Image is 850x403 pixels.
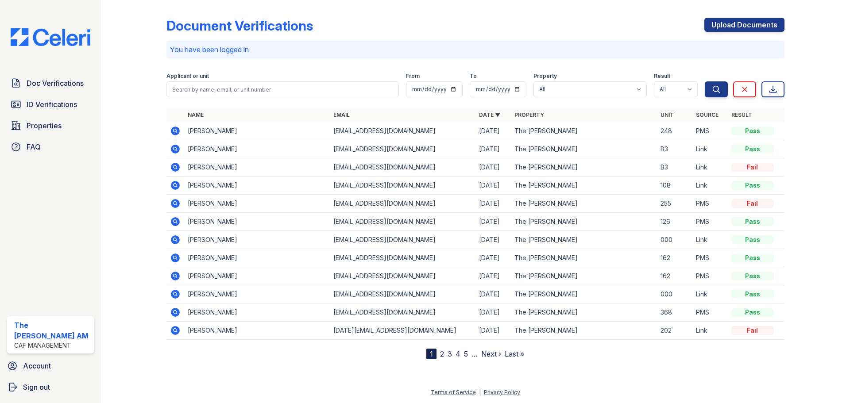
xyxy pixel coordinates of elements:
td: [PERSON_NAME] [184,177,330,195]
td: [DATE] [475,303,511,322]
td: [PERSON_NAME] [184,213,330,231]
td: 126 [657,213,692,231]
td: [DATE][EMAIL_ADDRESS][DOMAIN_NAME] [330,322,475,340]
td: The [PERSON_NAME] [511,322,657,340]
td: The [PERSON_NAME] [511,140,657,158]
td: [PERSON_NAME] [184,158,330,177]
span: ID Verifications [27,99,77,110]
td: [PERSON_NAME] [184,249,330,267]
td: [EMAIL_ADDRESS][DOMAIN_NAME] [330,303,475,322]
a: Name [188,111,204,118]
td: The [PERSON_NAME] [511,195,657,213]
td: 202 [657,322,692,340]
a: Date ▼ [479,111,500,118]
a: Next › [481,349,501,358]
td: Link [692,285,728,303]
div: Fail [731,163,774,172]
td: The [PERSON_NAME] [511,267,657,285]
td: [PERSON_NAME] [184,285,330,303]
span: … [471,349,478,359]
label: Applicant or unit [166,73,209,80]
td: [PERSON_NAME] [184,140,330,158]
td: [PERSON_NAME] [184,267,330,285]
label: Result [654,73,670,80]
td: B3 [657,140,692,158]
div: Fail [731,199,774,208]
div: Pass [731,127,774,135]
td: [DATE] [475,140,511,158]
span: FAQ [27,142,41,152]
div: Fail [731,326,774,335]
td: [DATE] [475,122,511,140]
td: [EMAIL_ADDRESS][DOMAIN_NAME] [330,231,475,249]
div: Pass [731,217,774,226]
td: [DATE] [475,322,511,340]
td: [EMAIL_ADDRESS][DOMAIN_NAME] [330,249,475,267]
div: Pass [731,272,774,280]
td: The [PERSON_NAME] [511,285,657,303]
div: Pass [731,290,774,299]
span: Account [23,361,51,371]
a: Unit [661,111,674,118]
label: Property [533,73,557,80]
a: Privacy Policy [484,389,520,395]
td: [EMAIL_ADDRESS][DOMAIN_NAME] [330,122,475,140]
td: [PERSON_NAME] [184,122,330,140]
td: [DATE] [475,267,511,285]
td: PMS [692,195,728,213]
div: Pass [731,181,774,190]
td: [DATE] [475,249,511,267]
td: The [PERSON_NAME] [511,158,657,177]
a: Upload Documents [704,18,784,32]
td: The [PERSON_NAME] [511,122,657,140]
td: [EMAIL_ADDRESS][DOMAIN_NAME] [330,213,475,231]
a: Property [514,111,544,118]
td: Link [692,231,728,249]
td: [DATE] [475,213,511,231]
td: The [PERSON_NAME] [511,249,657,267]
td: [DATE] [475,158,511,177]
a: Last » [505,349,524,358]
td: Link [692,140,728,158]
a: Result [731,111,752,118]
td: [EMAIL_ADDRESS][DOMAIN_NAME] [330,158,475,177]
a: Doc Verifications [7,74,94,92]
td: PMS [692,303,728,322]
td: [DATE] [475,285,511,303]
td: [DATE] [475,177,511,195]
td: 162 [657,267,692,285]
a: Properties [7,117,94,134]
div: Pass [731,145,774,154]
td: [EMAIL_ADDRESS][DOMAIN_NAME] [330,195,475,213]
div: | [479,389,481,395]
a: Email [333,111,350,118]
div: The [PERSON_NAME] AM [14,320,90,341]
td: 368 [657,303,692,322]
td: [PERSON_NAME] [184,231,330,249]
a: Terms of Service [431,389,476,395]
td: Link [692,177,728,195]
div: Pass [731,235,774,244]
td: The [PERSON_NAME] [511,177,657,195]
td: [EMAIL_ADDRESS][DOMAIN_NAME] [330,267,475,285]
label: From [406,73,420,80]
a: 3 [448,349,452,358]
div: 1 [426,349,437,359]
td: 108 [657,177,692,195]
td: The [PERSON_NAME] [511,303,657,322]
td: 000 [657,231,692,249]
span: Sign out [23,382,50,392]
a: Source [696,111,719,118]
td: [PERSON_NAME] [184,322,330,340]
td: Link [692,322,728,340]
td: 248 [657,122,692,140]
div: Pass [731,308,774,317]
span: Properties [27,120,62,131]
a: 2 [440,349,444,358]
td: [DATE] [475,195,511,213]
div: Document Verifications [166,18,313,34]
a: Sign out [4,378,97,396]
span: Doc Verifications [27,78,84,88]
a: FAQ [7,138,94,156]
p: You have been logged in [170,44,781,55]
